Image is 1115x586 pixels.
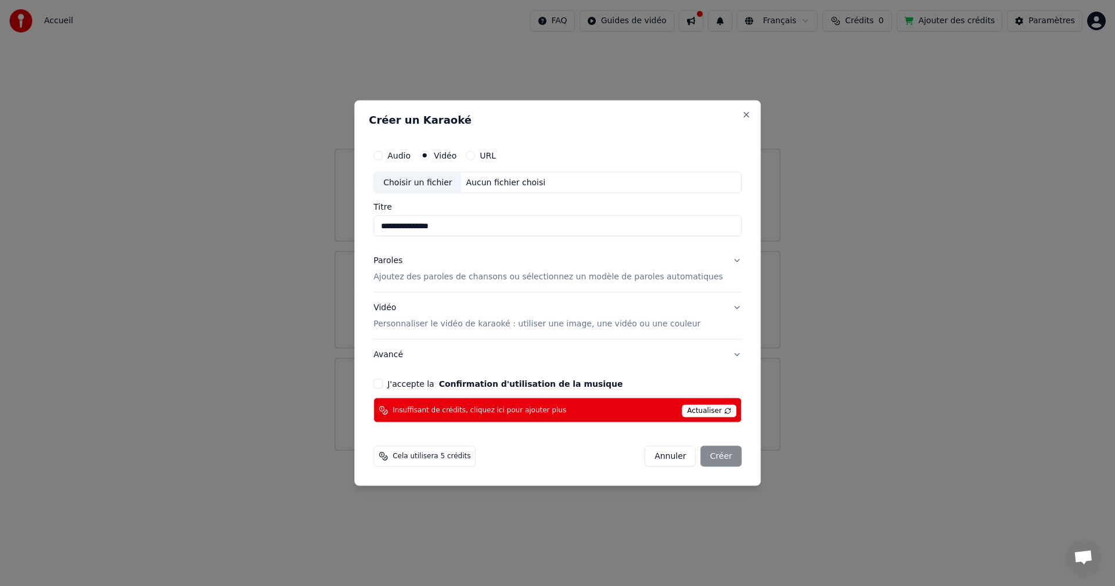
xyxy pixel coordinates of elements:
span: Actualiser [682,405,736,418]
span: Insuffisant de crédits, cliquez ici pour ajouter plus [393,405,566,415]
label: J'accepte la [387,380,623,388]
label: URL [480,151,496,159]
span: Cela utilisera 5 crédits [393,452,470,461]
label: Vidéo [434,151,456,159]
label: Audio [387,151,411,159]
h2: Créer un Karaoké [369,114,746,125]
div: Aucun fichier choisi [462,177,551,188]
p: Ajoutez des paroles de chansons ou sélectionnez un modèle de paroles automatiques [373,271,723,283]
div: Vidéo [373,302,700,330]
button: J'accepte la [439,380,623,388]
button: Avancé [373,340,742,370]
p: Personnaliser le vidéo de karaoké : utiliser une image, une vidéo ou une couleur [373,318,700,330]
label: Titre [373,203,742,211]
div: Choisir un fichier [374,172,461,193]
button: Annuler [645,446,696,467]
div: Paroles [373,255,402,267]
button: VidéoPersonnaliser le vidéo de karaoké : utiliser une image, une vidéo ou une couleur [373,293,742,339]
button: ParolesAjoutez des paroles de chansons ou sélectionnez un modèle de paroles automatiques [373,246,742,292]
